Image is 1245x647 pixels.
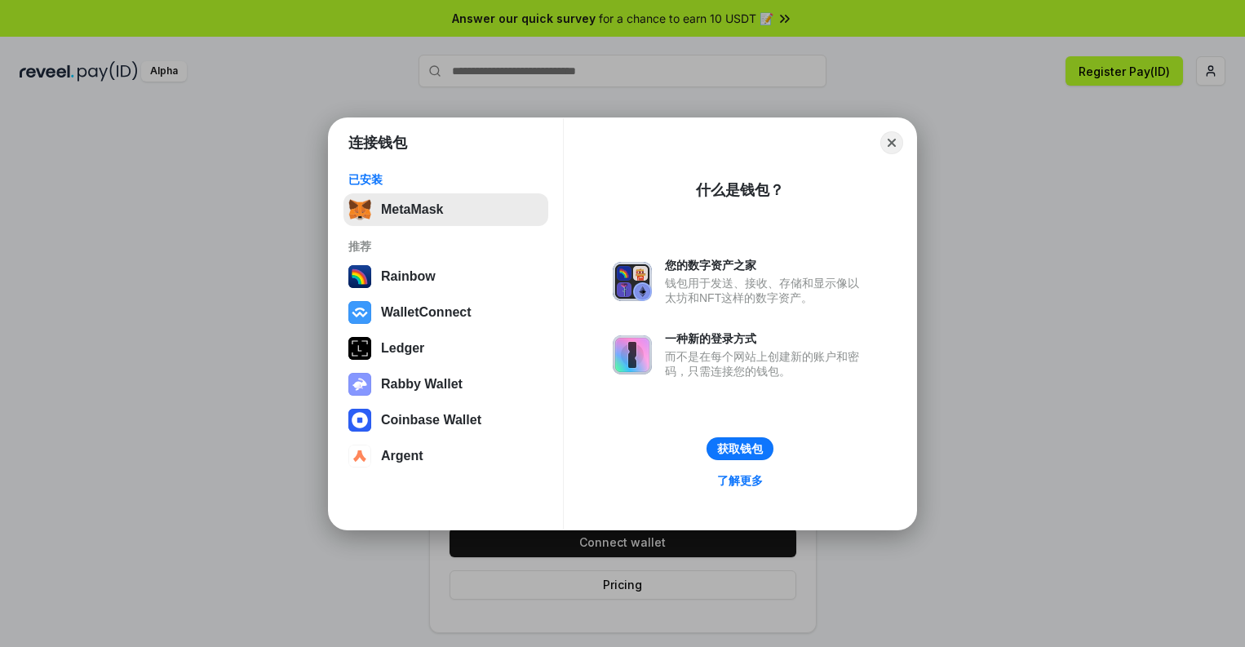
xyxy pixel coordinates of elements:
div: 而不是在每个网站上创建新的账户和密码，只需连接您的钱包。 [665,349,867,379]
img: svg+xml,%3Csvg%20xmlns%3D%22http%3A%2F%2Fwww.w3.org%2F2000%2Fsvg%22%20fill%3D%22none%22%20viewBox... [613,262,652,301]
div: 推荐 [348,239,543,254]
img: svg+xml,%3Csvg%20width%3D%2228%22%20height%3D%2228%22%20viewBox%3D%220%200%2028%2028%22%20fill%3D... [348,445,371,468]
h1: 连接钱包 [348,133,407,153]
button: 获取钱包 [707,437,773,460]
button: MetaMask [343,193,548,226]
div: MetaMask [381,202,443,217]
button: Close [880,131,903,154]
img: svg+xml,%3Csvg%20xmlns%3D%22http%3A%2F%2Fwww.w3.org%2F2000%2Fsvg%22%20fill%3D%22none%22%20viewBox... [348,373,371,396]
div: 已安装 [348,172,543,187]
img: svg+xml,%3Csvg%20width%3D%2228%22%20height%3D%2228%22%20viewBox%3D%220%200%2028%2028%22%20fill%3D... [348,301,371,324]
div: 了解更多 [717,473,763,488]
button: WalletConnect [343,296,548,329]
div: Rabby Wallet [381,377,463,392]
div: Ledger [381,341,424,356]
button: Rabby Wallet [343,368,548,401]
button: Rainbow [343,260,548,293]
div: 一种新的登录方式 [665,331,867,346]
div: 获取钱包 [717,441,763,456]
img: svg+xml,%3Csvg%20width%3D%22120%22%20height%3D%22120%22%20viewBox%3D%220%200%20120%20120%22%20fil... [348,265,371,288]
button: Argent [343,440,548,472]
div: Argent [381,449,423,463]
img: svg+xml,%3Csvg%20width%3D%2228%22%20height%3D%2228%22%20viewBox%3D%220%200%2028%2028%22%20fill%3D... [348,409,371,432]
div: 什么是钱包？ [696,180,784,200]
button: Coinbase Wallet [343,404,548,437]
div: Coinbase Wallet [381,413,481,428]
div: 钱包用于发送、接收、存储和显示像以太坊和NFT这样的数字资产。 [665,276,867,305]
a: 了解更多 [707,470,773,491]
div: WalletConnect [381,305,472,320]
img: svg+xml,%3Csvg%20xmlns%3D%22http%3A%2F%2Fwww.w3.org%2F2000%2Fsvg%22%20fill%3D%22none%22%20viewBox... [613,335,652,374]
img: svg+xml,%3Csvg%20xmlns%3D%22http%3A%2F%2Fwww.w3.org%2F2000%2Fsvg%22%20width%3D%2228%22%20height%3... [348,337,371,360]
div: Rainbow [381,269,436,284]
img: svg+xml,%3Csvg%20fill%3D%22none%22%20height%3D%2233%22%20viewBox%3D%220%200%2035%2033%22%20width%... [348,198,371,221]
button: Ledger [343,332,548,365]
div: 您的数字资产之家 [665,258,867,273]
